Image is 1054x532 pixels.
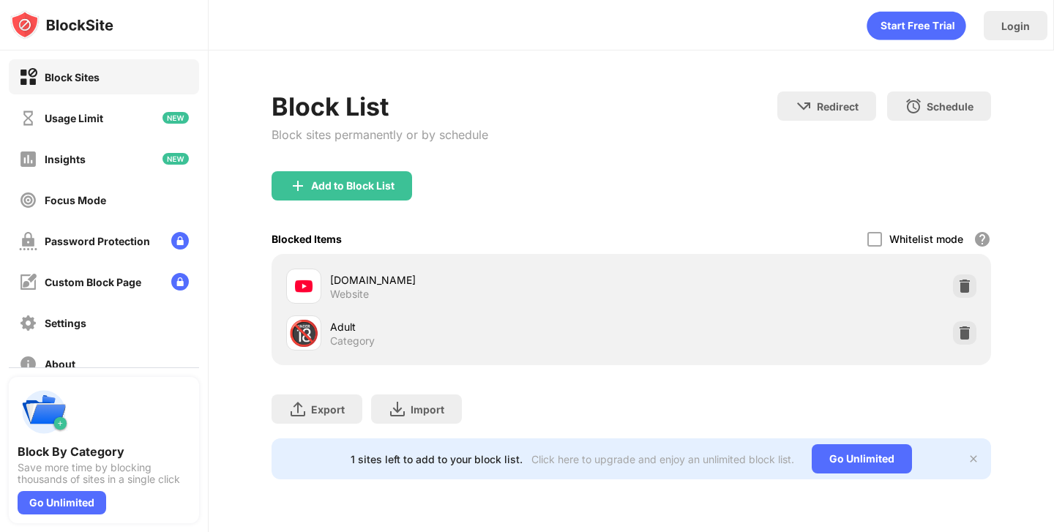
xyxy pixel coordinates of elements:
div: Focus Mode [45,194,106,206]
div: Import [411,403,444,416]
div: Whitelist mode [889,233,963,245]
img: new-icon.svg [162,153,189,165]
div: Insights [45,153,86,165]
img: lock-menu.svg [171,273,189,291]
div: animation [867,11,966,40]
div: Redirect [817,100,859,113]
img: time-usage-off.svg [19,109,37,127]
img: push-categories.svg [18,386,70,438]
div: Custom Block Page [45,276,141,288]
div: Usage Limit [45,112,103,124]
div: Click here to upgrade and enjoy an unlimited block list. [531,453,794,465]
img: insights-off.svg [19,150,37,168]
div: 1 sites left to add to your block list. [351,453,523,465]
div: Go Unlimited [812,444,912,473]
div: Category [330,334,375,348]
img: lock-menu.svg [171,232,189,250]
div: Export [311,403,345,416]
img: new-icon.svg [162,112,189,124]
img: x-button.svg [968,453,979,465]
div: Add to Block List [311,180,395,192]
div: Adult [330,319,631,334]
img: about-off.svg [19,355,37,373]
div: Block By Category [18,444,190,459]
div: Block sites permanently or by schedule [272,127,488,142]
div: Block List [272,91,488,121]
img: settings-off.svg [19,314,37,332]
img: focus-off.svg [19,191,37,209]
div: 🔞 [288,318,319,348]
div: Website [330,288,369,301]
div: Go Unlimited [18,491,106,514]
div: Save more time by blocking thousands of sites in a single click [18,462,190,485]
div: Password Protection [45,235,150,247]
img: logo-blocksite.svg [10,10,113,40]
div: Block Sites [45,71,100,83]
img: favicons [295,277,313,295]
div: About [45,358,75,370]
div: Blocked Items [272,233,342,245]
img: password-protection-off.svg [19,232,37,250]
div: Schedule [927,100,973,113]
img: customize-block-page-off.svg [19,273,37,291]
div: [DOMAIN_NAME] [330,272,631,288]
div: Settings [45,317,86,329]
div: Login [1001,20,1030,32]
img: block-on.svg [19,68,37,86]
